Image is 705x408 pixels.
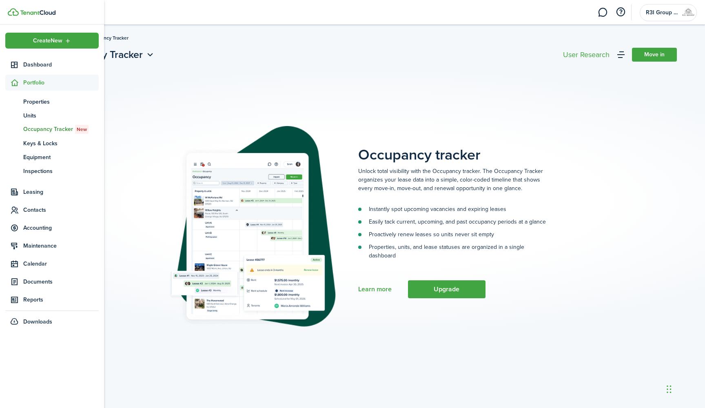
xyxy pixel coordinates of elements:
button: Open menu [57,47,155,62]
button: User Research [561,49,612,60]
li: Easily tack current, upcoming, and past occupancy periods at a glance [358,217,546,226]
li: Properties, units, and lease statuses are organized in a single dashboard [358,243,546,260]
a: Learn more [358,286,392,293]
button: Open resource center [614,5,627,19]
a: Keys & Locks [5,136,99,150]
span: Calendar [23,259,99,268]
a: Occupancy TrackerNew [5,122,99,136]
placeholder-page-title: Occupancy tracker [358,126,677,163]
span: Leasing [23,188,99,196]
span: Inspections [23,167,99,175]
div: User Research [563,51,610,58]
span: Reports [23,295,99,304]
span: New [77,126,87,133]
button: Occupancy Tracker [57,47,155,62]
span: Create New [33,38,62,44]
span: Dashboard [23,60,99,69]
iframe: Chat Widget [664,369,705,408]
span: Portfolio [23,78,99,87]
button: Open menu [5,33,99,49]
a: Reports [5,292,99,308]
a: Dashboard [5,57,99,73]
a: Move in [632,48,677,62]
img: TenantCloud [8,8,19,16]
a: Equipment [5,150,99,164]
span: Equipment [23,153,99,162]
a: Properties [5,95,99,109]
span: Units [23,111,99,120]
span: Occupancy Tracker [23,125,99,134]
span: Maintenance [23,242,99,250]
span: R3I Group LLC [646,10,678,16]
li: Instantly spot upcoming vacancies and expiring leases [358,205,546,213]
a: Units [5,109,99,122]
span: Downloads [23,317,52,326]
button: Upgrade [408,280,486,298]
span: Occupancy Tracker [87,34,129,42]
span: Properties [23,98,99,106]
p: Unlock total visibility with the Occupancy tracker. The Occupancy Tracker organizes your lease da... [358,167,546,193]
li: Proactively renew leases so units never sit empty [358,230,546,239]
img: R3I Group LLC [682,6,695,19]
a: Inspections [5,164,99,178]
div: Drag [667,377,672,401]
span: Documents [23,277,99,286]
img: TenantCloud [20,10,55,15]
span: Accounting [23,224,99,232]
span: Contacts [23,206,99,214]
img: Subscription stub [168,126,336,328]
span: Keys & Locks [23,139,99,148]
a: Messaging [595,2,610,23]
